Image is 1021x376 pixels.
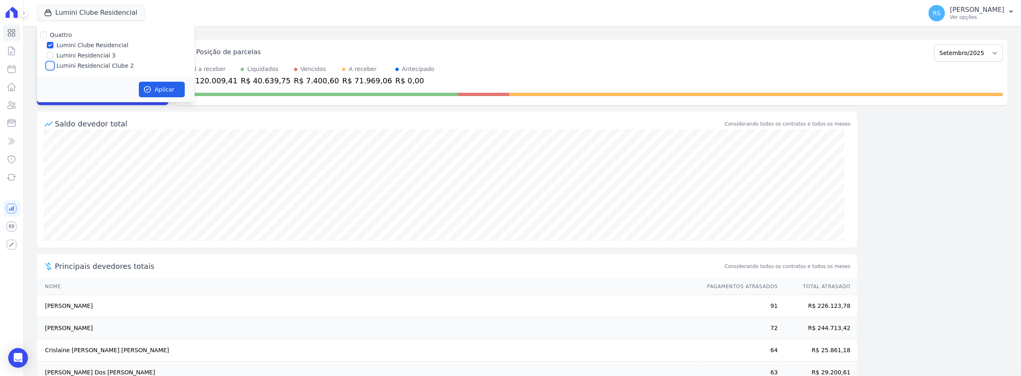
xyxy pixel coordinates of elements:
div: Vencidos [301,65,326,73]
div: Saldo devedor total [55,118,723,129]
td: 64 [699,339,778,362]
label: Quattro [50,32,72,38]
div: R$ 7.400,60 [294,75,339,86]
th: Nome [37,278,699,295]
label: Lumini Residencial Clube 2 [57,62,134,70]
td: 91 [699,295,778,317]
td: R$ 25.861,18 [778,339,857,362]
td: Crislaine [PERSON_NAME] [PERSON_NAME] [37,339,699,362]
th: Total Atrasado [778,278,857,295]
div: Liquidados [247,65,278,73]
td: [PERSON_NAME] [37,295,699,317]
button: Aplicar [139,82,185,97]
td: [PERSON_NAME] [37,317,699,339]
span: Principais devedores totais [55,261,723,272]
td: 72 [699,317,778,339]
div: R$ 0,00 [396,75,435,86]
div: Antecipado [402,65,435,73]
span: Considerando todos os contratos e todos os meses [725,263,851,270]
div: A receber [349,65,377,73]
p: [PERSON_NAME] [950,6,1005,14]
div: Open Intercom Messenger [8,348,28,368]
div: R$ 71.969,06 [342,75,392,86]
label: Lumini Clube Residencial [57,41,129,50]
span: RS [933,10,941,16]
th: Pagamentos Atrasados [699,278,778,295]
p: Ver opções [950,14,1005,21]
td: R$ 244.713,42 [778,317,857,339]
td: R$ 226.123,78 [778,295,857,317]
button: RS [PERSON_NAME] Ver opções [922,2,1021,25]
div: Considerando todos os contratos e todos os meses [725,120,851,128]
div: R$ 120.009,41 [183,75,238,86]
label: Lumini Residencial 3 [57,51,116,60]
div: R$ 40.639,75 [241,75,290,86]
button: Lumini Clube Residencial [37,5,145,21]
div: Posição de parcelas [196,47,261,57]
div: Total a receber [183,65,238,73]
